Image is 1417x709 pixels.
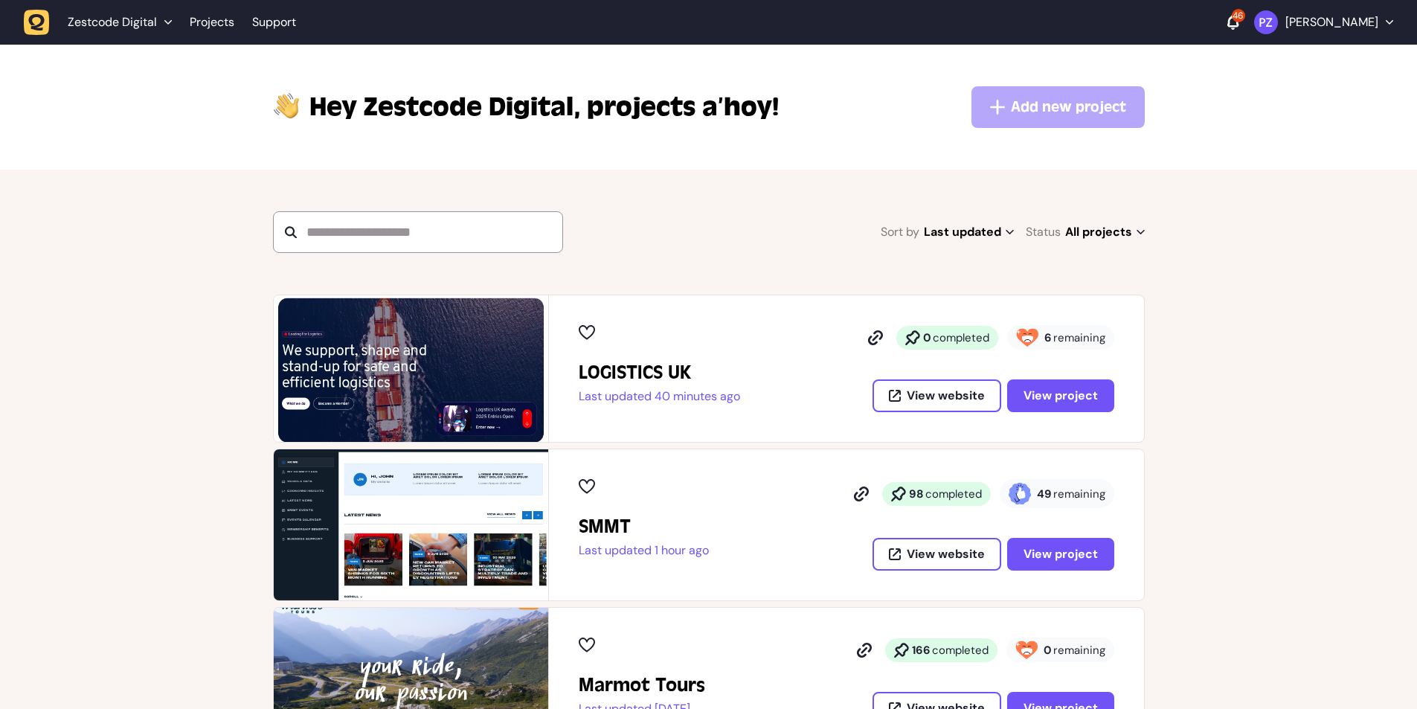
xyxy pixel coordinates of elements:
[1053,643,1105,658] span: remaining
[907,390,985,402] span: View website
[912,643,931,658] strong: 166
[924,222,1014,243] span: Last updated
[1037,487,1052,501] strong: 49
[1044,330,1052,345] strong: 6
[932,643,989,658] span: completed
[274,295,548,442] img: LOGISTICS UK
[1285,15,1378,30] p: [PERSON_NAME]
[909,487,924,501] strong: 98
[252,15,296,30] a: Support
[68,15,157,30] span: Zestcode Digital
[190,9,234,36] a: Projects
[873,538,1001,571] button: View website
[579,515,709,539] h2: SMMT
[1024,548,1098,560] span: View project
[309,89,779,125] p: projects a’hoy!
[274,449,548,600] img: SMMT
[971,86,1145,128] button: Add new project
[1007,379,1114,412] button: View project
[873,379,1001,412] button: View website
[273,89,301,120] img: hi-hand
[925,487,982,501] span: completed
[1053,487,1105,501] span: remaining
[1026,222,1061,243] span: Status
[1007,538,1114,571] button: View project
[1044,643,1052,658] strong: 0
[1065,222,1145,243] span: All projects
[881,222,919,243] span: Sort by
[579,673,705,697] h2: Marmot Tours
[579,389,740,404] p: Last updated 40 minutes ago
[579,543,709,558] p: Last updated 1 hour ago
[907,548,985,560] span: View website
[1254,10,1278,34] img: Paris Zisis
[579,361,740,385] h2: LOGISTICS UK
[1254,10,1393,34] button: [PERSON_NAME]
[1232,9,1245,22] div: 46
[933,330,989,345] span: completed
[923,330,931,345] strong: 0
[1024,390,1098,402] span: View project
[24,9,181,36] button: Zestcode Digital
[1053,330,1105,345] span: remaining
[309,89,581,125] span: Zestcode Digital
[1011,97,1126,118] span: Add new project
